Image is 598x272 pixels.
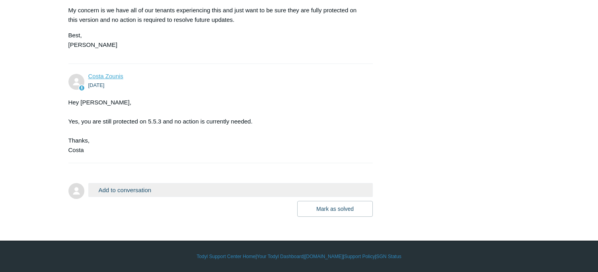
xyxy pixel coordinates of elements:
button: Add to conversation [88,183,373,197]
time: 09/26/2025, 14:26 [88,82,105,88]
a: Your Todyl Dashboard [257,253,303,260]
div: | | | | [68,253,530,260]
div: Hey [PERSON_NAME], Yes, you are still protected on 5.5.3 and no action is currently needed. Thank... [68,98,365,155]
p: Best, [PERSON_NAME] [68,31,365,50]
p: My concern is we have all of our tenants experiencing this and just want to be sure they are full... [68,6,365,25]
button: Mark as solved [297,201,373,217]
a: Support Policy [344,253,375,260]
a: [DOMAIN_NAME] [305,253,343,260]
a: Costa Zounis [88,73,123,79]
a: SGN Status [376,253,401,260]
a: Todyl Support Center Home [197,253,255,260]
